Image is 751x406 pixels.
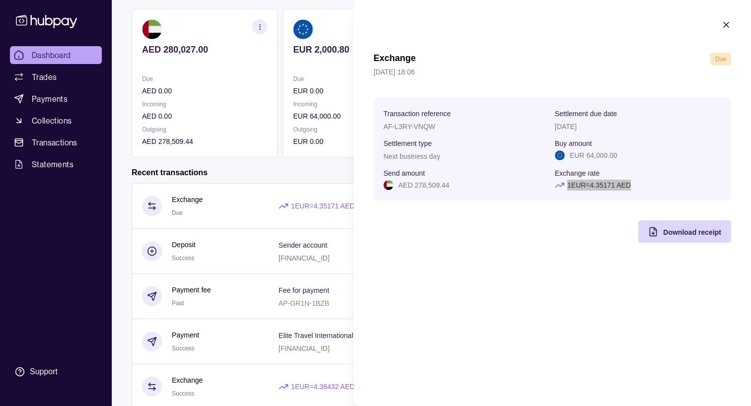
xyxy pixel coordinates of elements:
p: Send amount [383,169,425,177]
p: Next business day [383,152,440,160]
span: Download receipt [663,228,721,236]
span: Due [715,56,726,63]
p: Exchange rate [555,169,600,177]
p: Settlement type [383,139,432,147]
p: [DATE] 18:06 [374,67,731,77]
img: eu [555,150,565,160]
p: AED 278,509.44 [398,180,450,191]
p: 1 EUR = 4.35171 AED [567,180,631,191]
p: Buy amount [555,139,592,147]
p: AF-L3RY-VNQW [383,123,435,131]
p: Transaction reference [383,110,451,118]
img: ae [383,180,393,190]
p: Settlement due date [555,110,617,118]
p: [DATE] [555,123,577,131]
p: EUR 64,000.00 [570,150,617,161]
h1: Exchange [374,53,416,66]
button: Download receipt [638,220,731,243]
